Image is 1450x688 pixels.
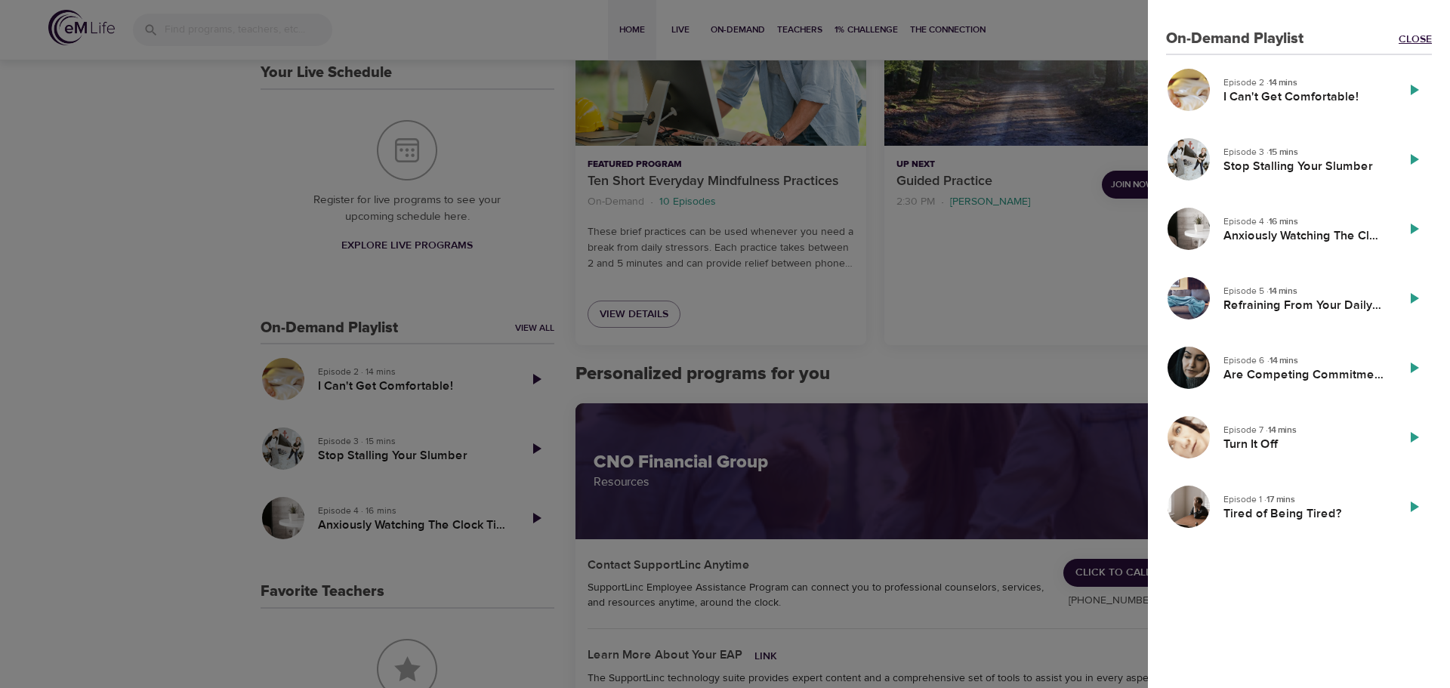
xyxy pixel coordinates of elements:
[1266,493,1295,505] strong: 17 mins
[1270,354,1298,366] strong: 14 mins
[1166,30,1303,48] h3: On-Demand Playlist
[1223,76,1384,89] p: Episode 2 ·
[1223,367,1384,383] h5: Are Competing Commitments Keeping You Up?
[1269,215,1298,227] strong: 16 mins
[1223,298,1384,313] h5: Refraining From Your Daily Review
[1223,492,1384,506] p: Episode 1 ·
[1223,214,1384,228] p: Episode 4 ·
[1223,284,1384,298] p: Episode 5 ·
[1223,89,1384,105] h5: I Can't Get Comfortable!
[1269,146,1298,158] strong: 15 mins
[1268,424,1297,436] strong: 14 mins
[1223,423,1384,437] p: Episode 7 ·
[1223,228,1384,244] h5: Anxiously Watching The Clock Tick?
[1269,76,1297,88] strong: 14 mins
[1223,506,1384,522] h5: Tired of Being Tired?
[1223,145,1384,159] p: Episode 3 ·
[1399,32,1432,47] a: Close
[1223,353,1384,367] p: Episode 6 ·
[1223,437,1384,452] h5: Turn It Off
[1223,159,1384,174] h5: Stop Stalling Your Slumber
[1269,285,1297,297] strong: 14 mins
